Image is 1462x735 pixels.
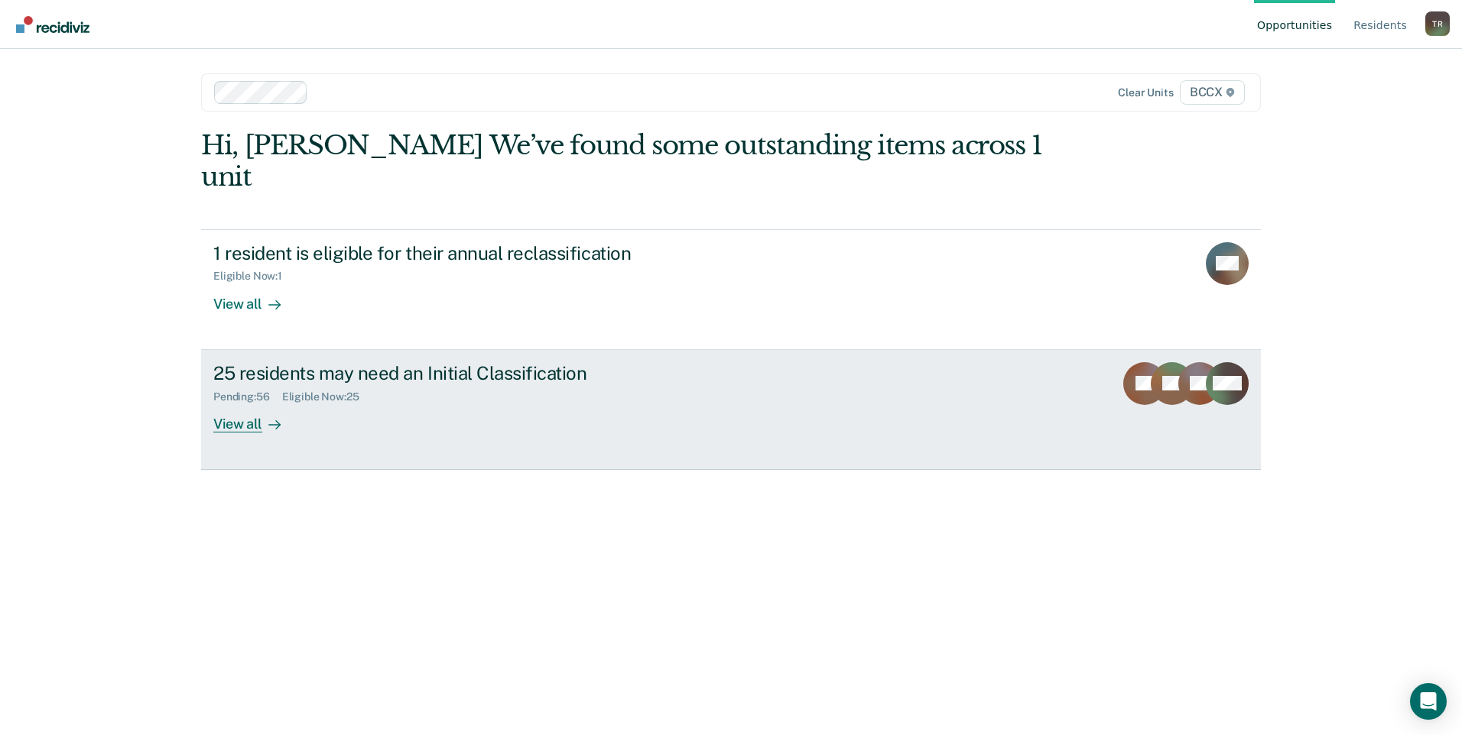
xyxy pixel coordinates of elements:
[201,229,1261,350] a: 1 resident is eligible for their annual reclassificationEligible Now:1View all
[213,242,750,264] div: 1 resident is eligible for their annual reclassification
[201,350,1261,470] a: 25 residents may need an Initial ClassificationPending:56Eligible Now:25View all
[213,362,750,384] div: 25 residents may need an Initial Classification
[1180,80,1245,105] span: BCCX
[201,130,1049,193] div: Hi, [PERSON_NAME] We’ve found some outstanding items across 1 unit
[16,16,89,33] img: Recidiviz
[282,390,372,403] div: Eligible Now : 25
[1118,86,1174,99] div: Clear units
[1410,683,1447,720] div: Open Intercom Messenger
[1425,11,1450,36] button: Profile dropdown button
[213,283,299,312] div: View all
[213,270,294,283] div: Eligible Now : 1
[1425,11,1450,36] div: T R
[213,403,299,432] div: View all
[213,390,282,403] div: Pending : 56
